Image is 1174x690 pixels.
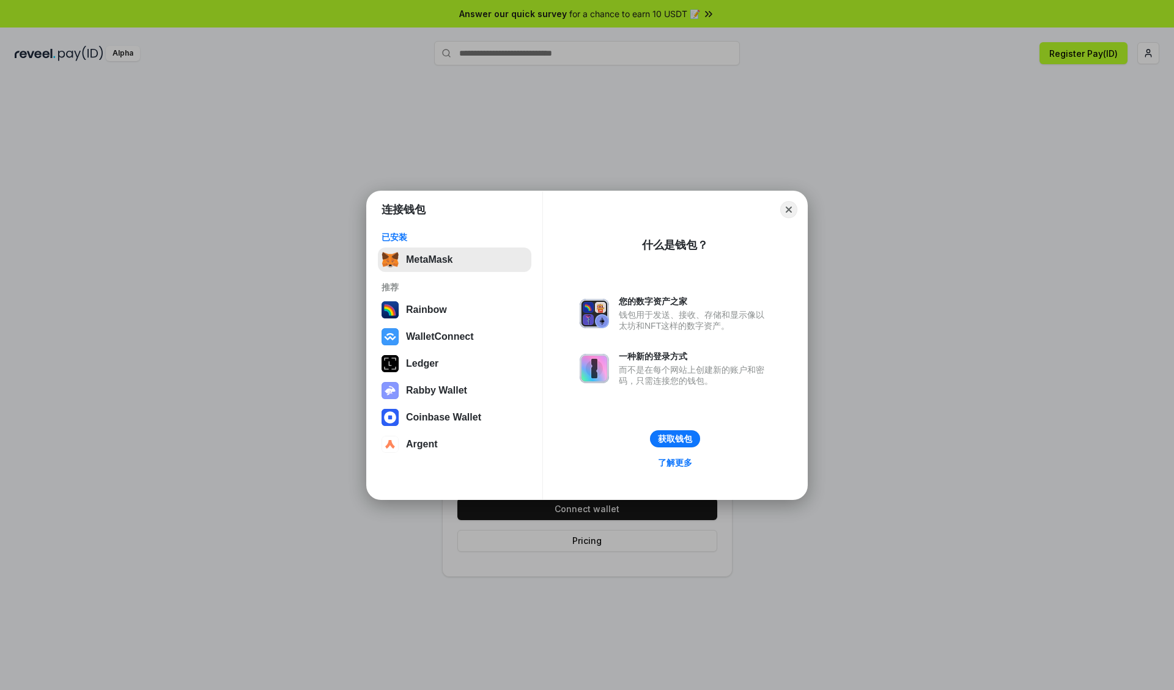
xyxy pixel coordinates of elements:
[619,309,770,331] div: 钱包用于发送、接收、存储和显示像以太坊和NFT这样的数字资产。
[650,430,700,447] button: 获取钱包
[658,433,692,444] div: 获取钱包
[406,331,474,342] div: WalletConnect
[406,304,447,315] div: Rainbow
[378,248,531,272] button: MetaMask
[619,296,770,307] div: 您的数字资产之家
[382,282,528,293] div: 推荐
[651,455,700,471] a: 了解更多
[382,409,399,426] img: svg+xml,%3Csvg%20width%3D%2228%22%20height%3D%2228%22%20viewBox%3D%220%200%2028%2028%22%20fill%3D...
[780,201,797,218] button: Close
[382,301,399,318] img: svg+xml,%3Csvg%20width%3D%22120%22%20height%3D%22120%22%20viewBox%3D%220%200%20120%20120%22%20fil...
[619,351,770,362] div: 一种新的登录方式
[378,378,531,403] button: Rabby Wallet
[382,202,426,217] h1: 连接钱包
[382,232,528,243] div: 已安装
[406,439,438,450] div: Argent
[406,358,438,369] div: Ledger
[642,238,708,252] div: 什么是钱包？
[382,251,399,268] img: svg+xml,%3Csvg%20fill%3D%22none%22%20height%3D%2233%22%20viewBox%3D%220%200%2035%2033%22%20width%...
[406,254,452,265] div: MetaMask
[378,325,531,349] button: WalletConnect
[378,351,531,376] button: Ledger
[382,436,399,453] img: svg+xml,%3Csvg%20width%3D%2228%22%20height%3D%2228%22%20viewBox%3D%220%200%2028%2028%22%20fill%3D...
[378,432,531,457] button: Argent
[619,364,770,386] div: 而不是在每个网站上创建新的账户和密码，只需连接您的钱包。
[580,299,609,328] img: svg+xml,%3Csvg%20xmlns%3D%22http%3A%2F%2Fwww.w3.org%2F2000%2Fsvg%22%20fill%3D%22none%22%20viewBox...
[406,412,481,423] div: Coinbase Wallet
[580,354,609,383] img: svg+xml,%3Csvg%20xmlns%3D%22http%3A%2F%2Fwww.w3.org%2F2000%2Fsvg%22%20fill%3D%22none%22%20viewBox...
[382,382,399,399] img: svg+xml,%3Csvg%20xmlns%3D%22http%3A%2F%2Fwww.w3.org%2F2000%2Fsvg%22%20fill%3D%22none%22%20viewBox...
[406,385,467,396] div: Rabby Wallet
[382,328,399,345] img: svg+xml,%3Csvg%20width%3D%2228%22%20height%3D%2228%22%20viewBox%3D%220%200%2028%2028%22%20fill%3D...
[378,405,531,430] button: Coinbase Wallet
[378,298,531,322] button: Rainbow
[382,355,399,372] img: svg+xml,%3Csvg%20xmlns%3D%22http%3A%2F%2Fwww.w3.org%2F2000%2Fsvg%22%20width%3D%2228%22%20height%3...
[658,457,692,468] div: 了解更多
